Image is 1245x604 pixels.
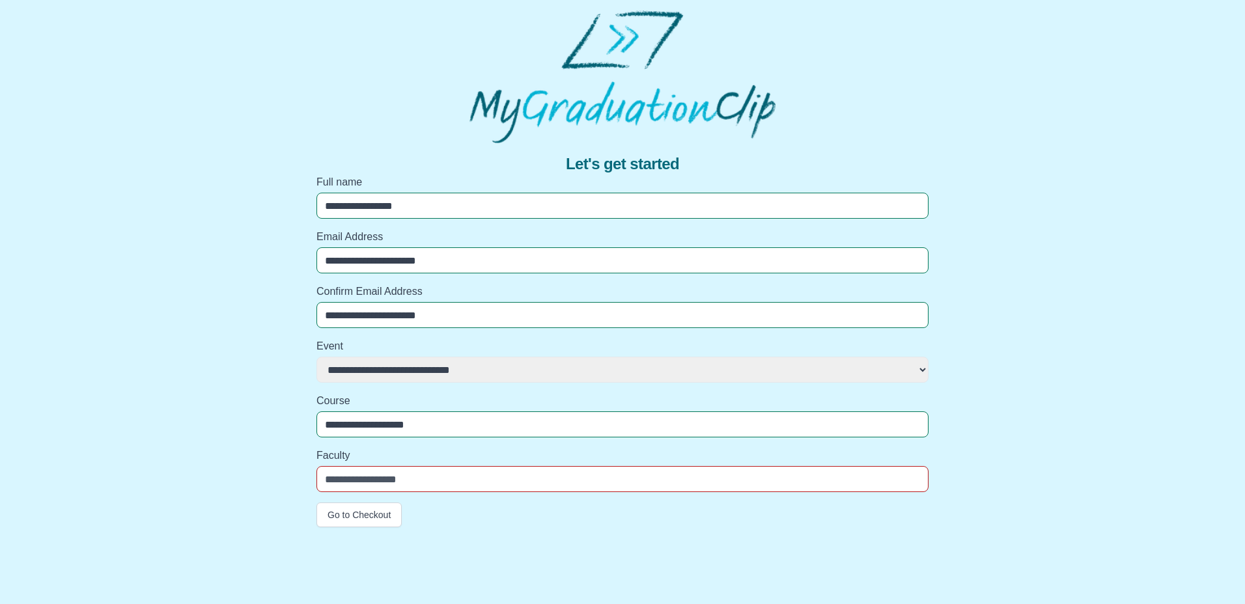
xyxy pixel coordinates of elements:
label: Confirm Email Address [316,284,929,299]
label: Faculty [316,448,929,463]
button: Go to Checkout [316,502,402,527]
img: MyGraduationClip [469,10,776,143]
label: Course [316,393,929,409]
label: Email Address [316,229,929,245]
label: Full name [316,174,929,190]
label: Event [316,338,929,354]
span: Let's get started [566,154,679,174]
